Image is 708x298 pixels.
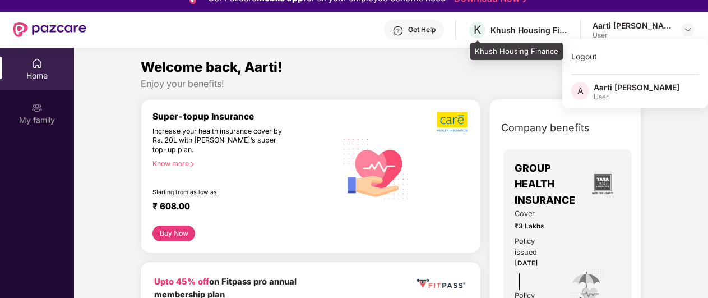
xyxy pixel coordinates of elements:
span: [DATE] [515,259,538,267]
span: ₹3 Lakhs [515,221,553,232]
div: Policy issued [515,236,553,258]
div: Aarti [PERSON_NAME] [593,20,671,31]
div: Aarti [PERSON_NAME] [594,82,679,93]
img: fppp.png [415,276,467,292]
span: Cover [515,208,553,219]
span: A [577,84,584,98]
div: Enjoy your benefits! [141,78,641,90]
span: K [474,23,481,36]
span: Welcome back, Aarti! [141,59,283,75]
span: GROUP HEALTH INSURANCE [515,161,585,208]
div: Khush Housing Finance [470,43,563,61]
div: User [594,93,679,102]
div: User [593,31,671,40]
img: New Pazcare Logo [13,22,86,37]
img: b5dec4f62d2307b9de63beb79f102df3.png [437,111,469,132]
img: svg+xml;base64,PHN2ZyBpZD0iSGVscC0zMngzMiIgeG1sbnM9Imh0dHA6Ly93d3cudzMub3JnLzIwMDAvc3ZnIiB3aWR0aD... [392,25,404,36]
div: ₹ 608.00 [152,201,326,214]
img: insurerLogo [587,169,618,199]
div: Super-topup Insurance [152,111,337,122]
div: Increase your health insurance cover by Rs. 20L with [PERSON_NAME]’s super top-up plan. [152,127,288,155]
img: svg+xml;base64,PHN2ZyB4bWxucz0iaHR0cDovL3d3dy53My5vcmcvMjAwMC9zdmciIHhtbG5zOnhsaW5rPSJodHRwOi8vd3... [337,128,416,208]
img: svg+xml;base64,PHN2ZyB3aWR0aD0iMjAiIGhlaWdodD0iMjAiIHZpZXdCb3g9IjAgMCAyMCAyMCIgZmlsbD0ibm9uZSIgeG... [31,102,43,113]
div: Know more [152,159,330,167]
img: svg+xml;base64,PHN2ZyBpZD0iRHJvcGRvd24tMzJ4MzIiIHhtbG5zPSJodHRwOi8vd3d3LnczLm9yZy8yMDAwL3N2ZyIgd2... [683,25,692,34]
div: Khush Housing Finance [490,25,569,35]
span: Company benefits [501,120,590,136]
div: Starting from as low as [152,189,289,196]
div: Get Help [408,25,436,34]
b: Upto 45% off [154,277,209,287]
span: right [189,161,195,167]
button: Buy Now [152,226,195,241]
div: Logout [562,45,708,67]
img: svg+xml;base64,PHN2ZyBpZD0iSG9tZSIgeG1sbnM9Imh0dHA6Ly93d3cudzMub3JnLzIwMDAvc3ZnIiB3aWR0aD0iMjAiIG... [31,58,43,69]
